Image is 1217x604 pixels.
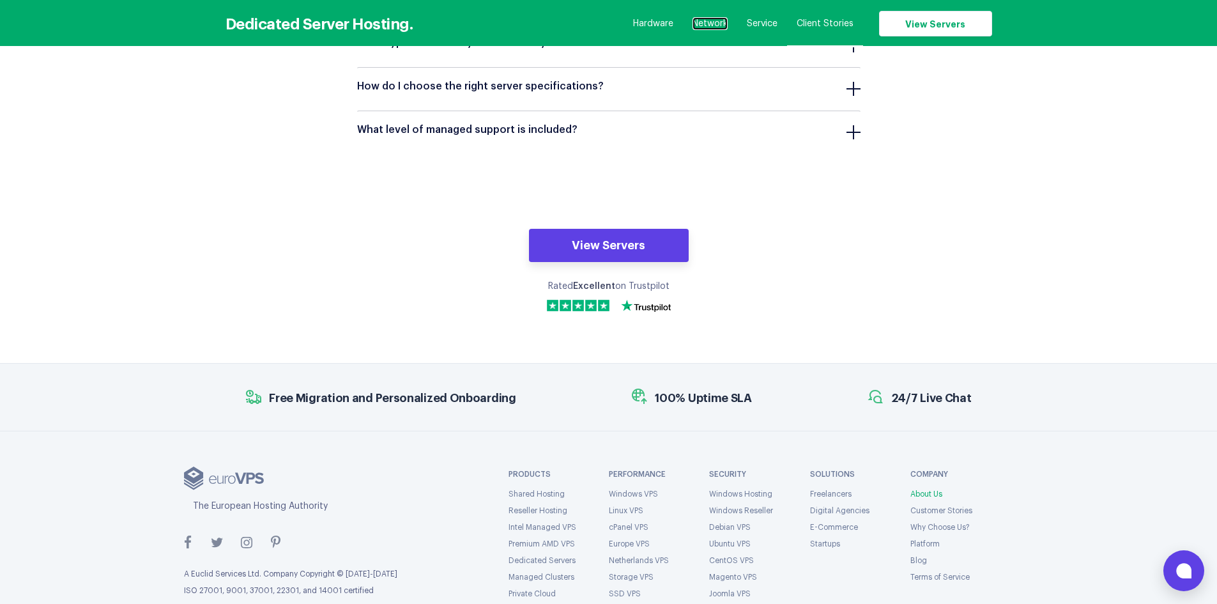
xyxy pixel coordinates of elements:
[509,490,565,498] a: Shared Hosting
[609,590,641,598] a: SSD VPS
[891,389,972,405] span: 24/7 Live Chat
[357,123,584,136] span: What level of managed support is included?
[910,490,942,498] a: About Us
[709,590,751,598] a: Joomla VPS
[509,557,576,564] a: Dedicated Servers
[609,540,650,548] a: Europe VPS
[529,229,689,262] a: View Servers
[709,490,772,498] a: Windows Hosting
[263,529,289,555] a: pinterest
[509,507,567,515] a: Reseller Hosting
[357,80,610,93] span: How do I choose the right server specifications?
[709,540,751,548] a: Ubuntu VPS
[509,467,596,482] strong: PRODUCTS
[633,17,673,30] a: Hardware
[175,529,201,555] a: facebook
[693,17,728,30] a: Network
[609,467,696,482] strong: Performance
[910,557,927,564] a: Blog
[810,540,840,548] a: Startups
[184,569,454,580] p: A Euclid Services Ltd. Company Copyright © [DATE]-[DATE]
[910,573,970,581] a: Terms of Service
[747,17,777,30] a: Service
[709,573,757,581] a: Magento VPS
[810,507,869,515] a: Digital Agencies
[879,11,992,36] a: View Servers
[269,389,516,405] span: Free Migration and Personalized Onboarding
[709,557,754,564] a: CentOS VPS
[609,523,648,531] a: cPanel VPS
[709,523,751,531] a: Debian VPS
[810,490,852,498] a: Freelancers
[184,586,454,596] p: ISO 27001, 9001, 37001, 22301, and 14001 certified
[709,467,797,482] strong: Security
[910,467,998,482] strong: Company
[910,523,970,531] a: Why Choose Us?
[910,540,940,548] a: Platform
[609,573,654,581] a: Storage VPS
[204,529,230,555] a: twitter
[509,523,576,531] a: Intel Managed VPS
[509,590,556,598] a: Private Cloud
[910,507,972,515] a: Customer Stories
[529,280,689,293] div: Rated on Trustpilot
[709,507,773,515] a: Windows Reseller
[226,13,413,32] h3: Dedicated Server Hosting.
[1163,550,1204,591] button: Open chat window
[234,529,259,555] a: instagram
[797,17,853,30] a: Client Stories
[609,490,658,498] a: Windows VPS
[609,557,669,564] a: Netherlands VPS
[609,507,643,515] a: Linux VPS
[193,500,454,513] div: The European Hosting Authority
[810,523,858,531] a: E-Commerce
[573,282,615,291] strong: Excellent
[509,573,574,581] a: Managed Clusters
[357,79,861,93] a: How do I choose the right server specifications?
[655,389,752,405] span: 100% Uptime SLA
[509,540,575,548] a: Premium AMD VPS
[357,123,861,137] a: What level of managed support is included?
[810,467,898,482] strong: Solutions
